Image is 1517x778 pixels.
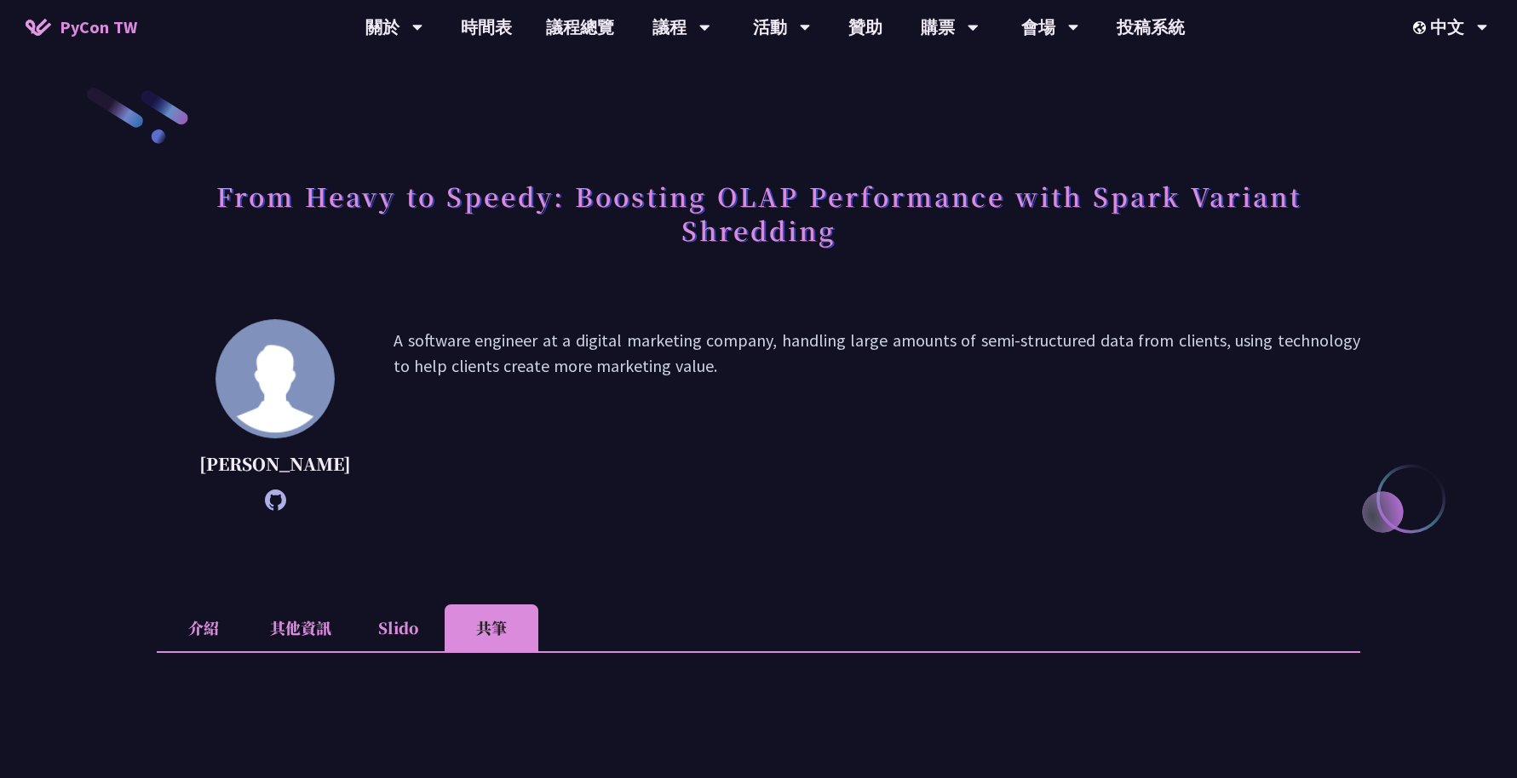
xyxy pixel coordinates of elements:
li: 介紹 [157,604,250,651]
p: [PERSON_NAME] [199,451,351,477]
img: Wei Jun Cheng [215,319,335,438]
img: Locale Icon [1413,21,1430,34]
img: Home icon of PyCon TW 2025 [26,19,51,36]
h1: From Heavy to Speedy: Boosting OLAP Performance with Spark Variant Shredding [157,170,1360,255]
a: PyCon TW [9,6,154,49]
span: PyCon TW [60,14,137,40]
li: 共筆 [445,604,538,651]
li: 其他資訊 [250,604,351,651]
p: A software engineer at a digital marketing company, handling large amounts of semi-structured dat... [394,328,1360,502]
li: Slido [351,604,445,651]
